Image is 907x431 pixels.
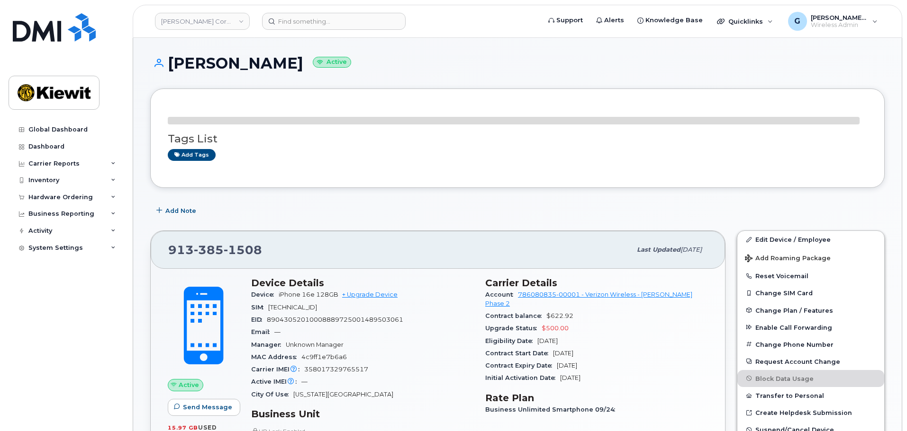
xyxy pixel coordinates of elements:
button: Add Roaming Package [737,248,884,267]
span: used [198,424,217,431]
button: Transfer to Personal [737,387,884,404]
span: Account [485,291,518,298]
span: iPhone 16e 128GB [279,291,338,298]
span: [DATE] [680,246,702,253]
span: 1508 [224,243,262,257]
span: EID [251,316,267,323]
span: 15.97 GB [168,424,198,431]
span: 913 [168,243,262,257]
a: + Upgrade Device [342,291,398,298]
span: Unknown Manager [286,341,344,348]
span: [DATE] [557,362,577,369]
span: Enable Call Forwarding [755,324,832,331]
button: Change Phone Number [737,336,884,353]
span: Last updated [637,246,680,253]
span: Send Message [183,403,232,412]
span: 89043052010008889725001489503061 [267,316,403,323]
span: Carrier IMEI [251,366,304,373]
button: Request Account Change [737,353,884,370]
span: Upgrade Status [485,325,542,332]
h3: Business Unit [251,408,474,420]
button: Block Data Usage [737,370,884,387]
h3: Tags List [168,133,867,145]
span: 4c9ff1e7b6a6 [301,353,347,361]
span: Add Note [165,206,196,215]
button: Send Message [168,399,240,416]
button: Change SIM Card [737,284,884,301]
span: Device [251,291,279,298]
span: Active IMEI [251,378,301,385]
span: Active [179,380,199,389]
span: Business Unlimited Smartphone 09/24 [485,406,620,413]
button: Add Note [150,202,204,219]
span: Eligibility Date [485,337,537,344]
span: Manager [251,341,286,348]
span: Change Plan / Features [755,307,833,314]
span: City Of Use [251,391,293,398]
span: MAC Address [251,353,301,361]
span: — [301,378,308,385]
span: SIM [251,304,268,311]
h3: Device Details [251,277,474,289]
a: Create Helpdesk Submission [737,404,884,421]
span: $500.00 [542,325,569,332]
button: Enable Call Forwarding [737,319,884,336]
span: [TECHNICAL_ID] [268,304,317,311]
span: Contract balance [485,312,546,319]
span: $622.92 [546,312,573,319]
button: Change Plan / Features [737,302,884,319]
small: Active [313,57,351,68]
span: [DATE] [553,350,573,357]
span: — [274,328,281,335]
h1: [PERSON_NAME] [150,55,885,71]
span: Initial Activation Date [485,374,560,381]
span: 385 [194,243,224,257]
span: Add Roaming Package [745,255,831,264]
iframe: Messenger Launcher [866,390,900,424]
a: Edit Device / Employee [737,231,884,248]
h3: Carrier Details [485,277,708,289]
span: [DATE] [560,374,580,381]
a: 786080835-00001 - Verizon Wireless - [PERSON_NAME] Phase 2 [485,291,692,307]
button: Reset Voicemail [737,267,884,284]
span: Contract Start Date [485,350,553,357]
span: Email [251,328,274,335]
a: Add tags [168,149,216,161]
span: [US_STATE][GEOGRAPHIC_DATA] [293,391,393,398]
span: Contract Expiry Date [485,362,557,369]
span: [DATE] [537,337,558,344]
span: 358017329765517 [304,366,368,373]
h3: Rate Plan [485,392,708,404]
